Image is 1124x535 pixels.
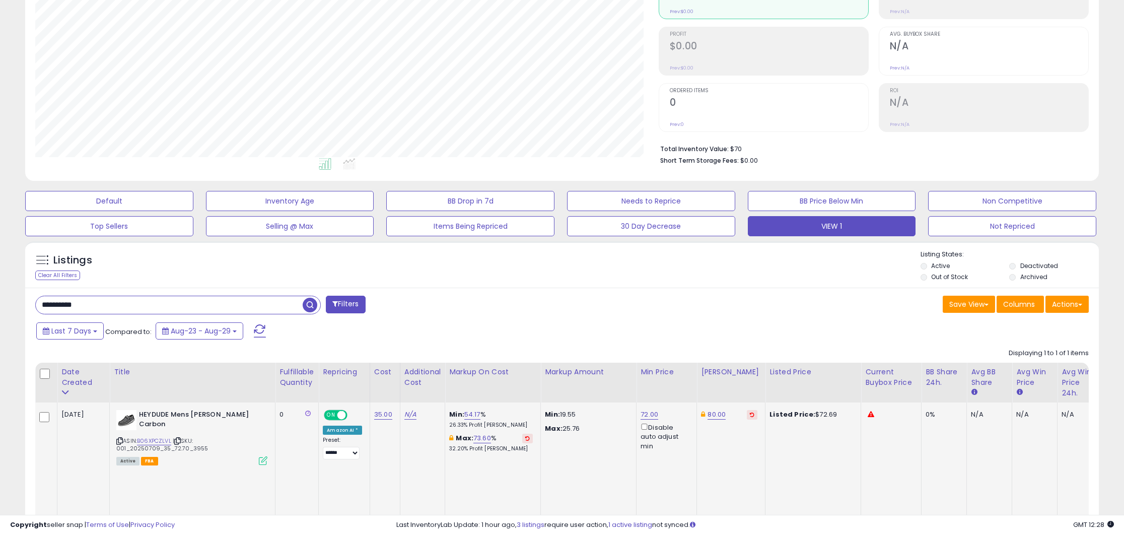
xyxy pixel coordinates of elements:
[890,32,1088,37] span: Avg. Buybox Share
[1062,367,1098,398] div: Avg Win Price 24h.
[769,410,815,419] b: Listed Price:
[386,216,554,236] button: Items Being Repriced
[116,457,139,465] span: All listings currently available for purchase on Amazon
[473,433,491,443] a: 73.60
[1020,261,1058,270] label: Deactivated
[404,367,441,388] div: Additional Cost
[748,191,916,211] button: BB Price Below Min
[890,65,909,71] small: Prev: N/A
[36,322,104,340] button: Last 7 Days
[660,156,739,165] b: Short Term Storage Fees:
[326,296,365,313] button: Filters
[769,410,853,419] div: $72.69
[279,367,314,388] div: Fulfillable Quantity
[865,367,917,388] div: Current Buybox Price
[545,424,563,433] strong: Max:
[206,216,374,236] button: Selling @ Max
[445,363,541,403] th: The percentage added to the cost of goods (COGS) that forms the calculator for Min & Max prices.
[931,261,950,270] label: Active
[10,520,175,530] div: seller snap | |
[171,326,231,336] span: Aug-23 - Aug-29
[740,156,758,165] span: $0.00
[971,367,1008,388] div: Avg BB Share
[35,271,80,280] div: Clear All Filters
[931,273,968,281] label: Out of Stock
[1062,410,1095,419] div: N/A
[545,424,628,433] p: 25.76
[890,121,909,127] small: Prev: N/A
[921,250,1099,259] p: Listing States:
[374,367,396,377] div: Cost
[1045,296,1089,313] button: Actions
[1073,520,1114,529] span: 2025-09-6 12:28 GMT
[386,191,554,211] button: BB Drop in 7d
[890,88,1088,94] span: ROI
[670,88,868,94] span: Ordered Items
[449,434,533,452] div: %
[701,411,705,418] i: This overrides the store level Dynamic Max Price for this listing
[25,216,193,236] button: Top Sellers
[206,191,374,211] button: Inventory Age
[1020,273,1047,281] label: Archived
[660,142,1081,154] li: $70
[464,410,480,420] a: 54.17
[53,253,92,267] h5: Listings
[769,367,857,377] div: Listed Price
[61,367,105,388] div: Date Created
[928,191,1096,211] button: Non Competitive
[1016,388,1022,397] small: Avg Win Price.
[449,410,533,429] div: %
[116,437,208,452] span: | SKU: 001_20250709_35_72.70_3955
[545,410,628,419] p: 19.55
[670,121,684,127] small: Prev: 0
[323,426,362,435] div: Amazon AI *
[708,410,726,420] a: 80.00
[997,296,1044,313] button: Columns
[396,520,1114,530] div: Last InventoryLab Update: 1 hour ago, require user action, not synced.
[130,520,175,529] a: Privacy Policy
[928,216,1096,236] button: Not Repriced
[926,367,962,388] div: BB Share 24h.
[279,410,311,419] div: 0
[890,97,1088,110] h2: N/A
[156,322,243,340] button: Aug-23 - Aug-29
[545,367,632,377] div: Markup Amount
[660,145,729,153] b: Total Inventory Value:
[670,65,693,71] small: Prev: $0.00
[449,435,453,441] i: This overrides the store level max markup for this listing
[139,410,261,431] b: HEYDUDE Mens [PERSON_NAME] Carbon
[525,436,530,441] i: Revert to store-level Max Markup
[449,445,533,452] p: 32.20% Profit [PERSON_NAME]
[890,40,1088,54] h2: N/A
[567,191,735,211] button: Needs to Reprice
[641,367,692,377] div: Min Price
[943,296,995,313] button: Save View
[25,191,193,211] button: Default
[750,412,754,417] i: Revert to store-level Dynamic Max Price
[374,410,392,420] a: 35.00
[346,411,362,420] span: OFF
[545,410,560,419] strong: Min:
[325,411,337,420] span: ON
[116,410,136,430] img: 41r+7dfsKpL._SL40_.jpg
[323,367,366,377] div: Repricing
[1016,367,1053,388] div: Avg Win Price
[1016,410,1049,419] div: N/A
[1009,349,1089,358] div: Displaying 1 to 1 of 1 items
[86,520,129,529] a: Terms of Use
[61,410,102,419] div: [DATE]
[670,40,868,54] h2: $0.00
[323,437,362,459] div: Preset:
[971,410,1004,419] div: N/A
[137,437,171,445] a: B06XPCZLVL
[748,216,916,236] button: VIEW 1
[456,433,473,443] b: Max:
[641,410,658,420] a: 72.00
[10,520,47,529] strong: Copyright
[701,367,761,377] div: [PERSON_NAME]
[1003,299,1035,309] span: Columns
[105,327,152,337] span: Compared to:
[971,388,977,397] small: Avg BB Share.
[517,520,544,529] a: 3 listings
[567,216,735,236] button: 30 Day Decrease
